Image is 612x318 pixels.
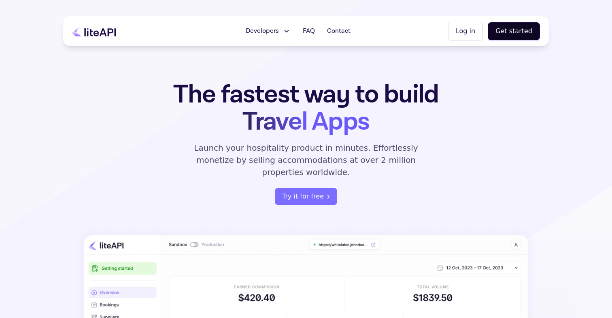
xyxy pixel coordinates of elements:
[298,23,320,39] a: FAQ
[275,188,337,205] a: register
[246,26,279,36] span: Developers
[275,188,337,205] button: Try it for free
[148,81,464,135] h1: The fastest way to build
[488,22,540,40] button: Get started
[322,23,355,39] a: Contact
[242,105,369,139] span: Travel Apps
[241,23,295,39] button: Developers
[185,142,427,178] p: Launch your hospitality product in minutes. Effortlessly monetize by selling accommodations at ov...
[448,22,483,41] button: Log in
[327,26,351,36] span: Contact
[303,26,315,36] span: FAQ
